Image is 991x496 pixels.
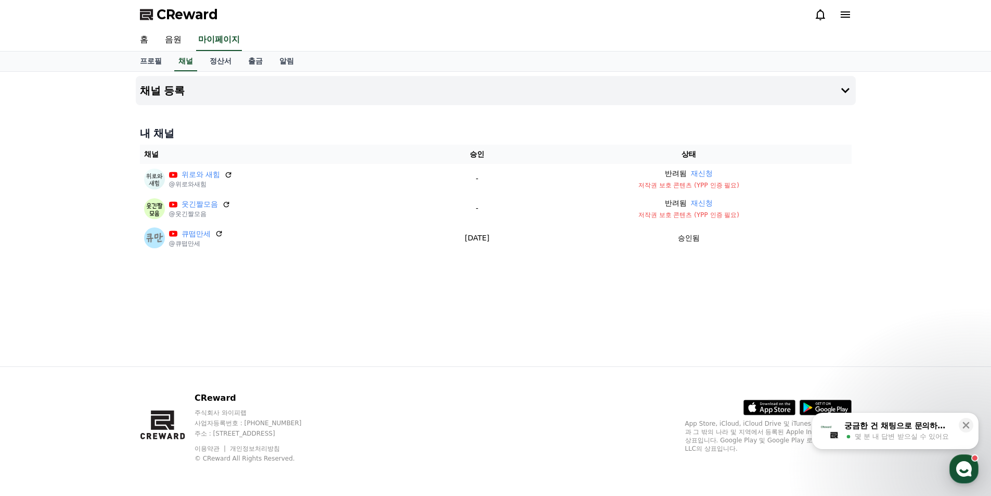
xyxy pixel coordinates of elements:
[195,392,321,404] p: CReward
[195,454,321,463] p: © CReward All Rights Reserved.
[140,145,428,164] th: 채널
[271,52,302,71] a: 알림
[144,198,165,219] img: 웃긴짤모음
[691,168,713,179] button: 재신청
[195,409,321,417] p: 주식회사 와이피랩
[195,445,227,452] a: 이용약관
[530,211,847,219] p: 저작권 보호 콘텐츠 (YPP 인증 필요)
[182,169,220,180] a: 위로와 새힘
[157,6,218,23] span: CReward
[530,181,847,189] p: 저작권 보호 콘텐츠 (YPP 인증 필요)
[691,198,713,209] button: 재신청
[240,52,271,71] a: 출금
[169,239,223,248] p: @큐떱만세
[140,85,185,96] h4: 채널 등록
[432,203,522,214] p: -
[432,233,522,244] p: [DATE]
[136,76,856,105] button: 채널 등록
[678,233,700,244] p: 승인됨
[432,173,522,184] p: -
[182,228,211,239] a: 큐떱만세
[195,419,321,427] p: 사업자등록번호 : [PHONE_NUMBER]
[665,198,687,209] p: 반려됨
[157,29,190,51] a: 음원
[169,210,230,218] p: @웃긴짤모음
[201,52,240,71] a: 정산서
[144,227,165,248] img: 큐떱만세
[174,52,197,71] a: 채널
[144,169,165,189] img: 위로와 새힘
[196,29,242,51] a: 마이페이지
[169,180,233,188] p: @위로와새힘
[230,445,280,452] a: 개인정보처리방침
[132,52,170,71] a: 프로필
[132,29,157,51] a: 홈
[140,126,852,141] h4: 내 채널
[182,199,218,210] a: 웃긴짤모음
[195,429,321,438] p: 주소 : [STREET_ADDRESS]
[685,419,852,453] p: App Store, iCloud, iCloud Drive 및 iTunes Store는 미국과 그 밖의 나라 및 지역에서 등록된 Apple Inc.의 서비스 상표입니다. Goo...
[526,145,851,164] th: 상태
[665,168,687,179] p: 반려됨
[140,6,218,23] a: CReward
[428,145,526,164] th: 승인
